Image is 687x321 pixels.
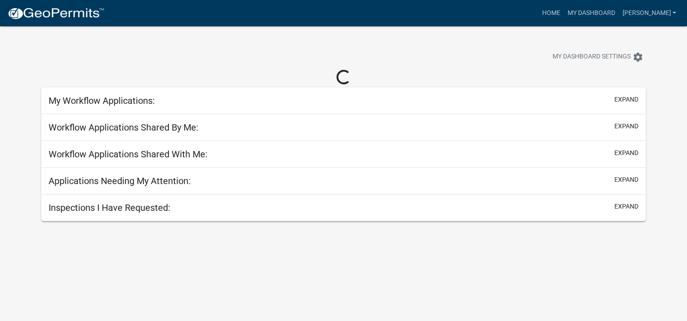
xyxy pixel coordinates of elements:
button: expand [614,202,638,211]
button: expand [614,175,638,185]
button: expand [614,148,638,158]
button: expand [614,122,638,131]
span: My Dashboard Settings [553,52,631,63]
h5: Workflow Applications Shared With Me: [49,149,208,160]
a: [PERSON_NAME] [618,5,680,22]
i: settings [633,52,643,63]
button: My Dashboard Settingssettings [545,48,651,66]
h5: Inspections I Have Requested: [49,202,170,213]
button: expand [614,95,638,104]
a: Home [538,5,563,22]
h5: Workflow Applications Shared By Me: [49,122,198,133]
h5: My Workflow Applications: [49,95,155,106]
a: My Dashboard [563,5,618,22]
h5: Applications Needing My Attention: [49,175,191,186]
